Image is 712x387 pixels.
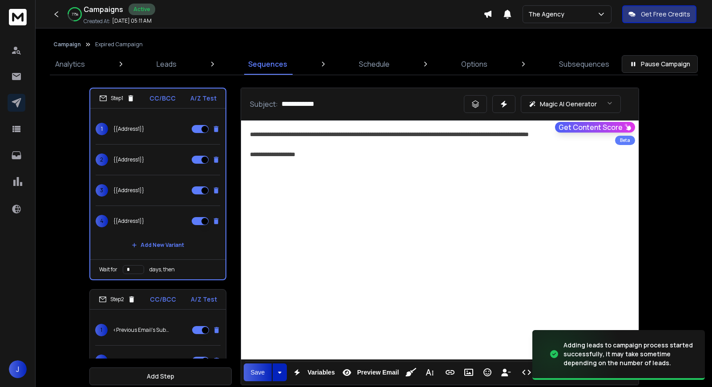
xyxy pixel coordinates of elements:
p: Subject: [250,99,278,109]
button: Clean HTML [402,363,419,381]
button: Pause Campaign [622,55,698,73]
p: Leads [157,59,177,69]
p: Analytics [55,59,85,69]
p: Options [461,59,487,69]
h1: Campaigns [84,4,123,15]
p: Subsequences [559,59,609,69]
span: 3 [96,184,108,197]
span: Variables [306,369,337,376]
p: Magic AI Generator [540,100,597,109]
button: Add New Variant [125,236,191,254]
button: Emoticons [479,363,496,381]
button: Add Step [89,367,232,385]
button: Insert Link (Ctrl+K) [442,363,459,381]
div: Beta [615,136,635,145]
span: 1 [95,324,108,336]
p: Get Free Credits [641,10,690,19]
button: More Text [421,363,438,381]
button: Preview Email [338,363,401,381]
p: Expired Campaign [95,41,143,48]
p: CC/BCC [149,94,176,103]
a: Subsequences [554,53,615,75]
p: {{Address1}} [113,156,144,163]
button: Save [244,363,272,381]
p: Sequences [248,59,287,69]
p: {{Address1}} [113,218,144,225]
button: Campaign [53,41,81,48]
p: Created At: [84,18,110,25]
p: Schedule [359,59,390,69]
p: A/Z Test [190,94,217,103]
div: Step 1 [99,94,135,102]
span: Preview Email [355,369,401,376]
button: Get Free Credits [622,5,696,23]
div: Adding leads to campaign process started successfully, it may take sometime depending on the numb... [563,341,694,367]
a: Options [456,53,493,75]
p: [DATE] 05:11 AM [112,17,152,24]
img: image [532,328,621,381]
p: {{Address1}} [113,125,144,133]
a: Schedule [354,53,395,75]
p: The Agency [528,10,568,19]
button: J [9,360,27,378]
button: Get Content Score [555,122,635,133]
span: 2 [95,355,108,367]
a: Sequences [243,53,293,75]
p: <Previous Email's Subject> [113,327,170,334]
span: 4 [96,215,108,227]
div: Active [129,4,155,15]
p: CC/BCC [150,295,176,304]
p: Wait for [99,266,117,273]
span: 2 [96,153,108,166]
li: Step1CC/BCCA/Z Test1{{Address1}}2{{Address1}}3{{Address1}}4{{Address1}}Add New VariantWait forday... [89,88,226,280]
p: {{Address1}} [113,187,144,194]
div: Step 2 [99,295,136,303]
button: Insert Image (Ctrl+P) [460,363,477,381]
p: 77 % [72,12,78,17]
p: A/Z Test [191,295,217,304]
button: Magic AI Generator [521,95,621,113]
p: <Previous Email's Subject> [113,357,170,364]
button: Variables [289,363,337,381]
p: days, then [149,266,175,273]
a: Leads [151,53,182,75]
button: Code View [518,363,535,381]
button: Insert Unsubscribe Link [498,363,515,381]
a: Analytics [50,53,90,75]
span: 1 [96,123,108,135]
